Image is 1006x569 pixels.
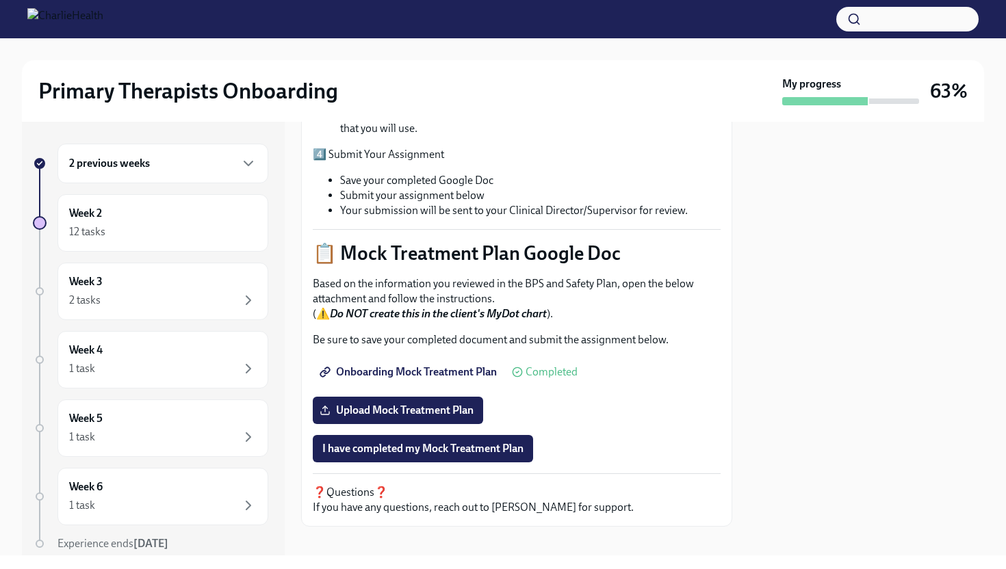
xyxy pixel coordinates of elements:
[340,188,721,203] li: Submit your assignment below
[33,331,268,388] a: Week 41 task
[313,485,721,515] p: ❓Questions❓ If you have any questions, reach out to [PERSON_NAME] for support.
[69,429,95,445] div: 1 task
[33,263,268,320] a: Week 32 tasks
[782,77,841,92] strong: My progress
[57,144,268,183] div: 2 previous weeks
[57,537,168,550] span: Experience ends
[69,498,95,513] div: 1 task
[69,479,103,494] h6: Week 6
[313,332,721,347] p: Be sure to save your completed document and submit the assignment below.
[340,173,721,188] li: Save your completed Google Doc
[33,399,268,457] a: Week 51 task
[313,276,721,321] p: Based on the information you reviewed in the BPS and Safety Plan, open the below attachment and f...
[33,194,268,252] a: Week 212 tasks
[322,403,474,417] span: Upload Mock Treatment Plan
[526,367,578,378] span: Completed
[930,79,968,103] h3: 63%
[69,274,103,289] h6: Week 3
[313,435,533,462] button: I have completed my Mock Treatment Plan
[38,77,338,105] h2: Primary Therapists Onboarding
[313,241,721,265] p: 📋 Mock Treatment Plan Google Doc
[69,293,101,308] div: 2 tasks
[69,206,102,221] h6: Week 2
[69,361,95,376] div: 1 task
[340,203,721,218] li: Your submission will be sent to your Clinical Director/Supervisor for review.
[33,468,268,525] a: Week 61 task
[330,307,547,320] strong: Do NOT create this in the client's MyDot chart
[69,224,105,239] div: 12 tasks
[69,411,103,426] h6: Week 5
[27,8,103,30] img: CharlieHealth
[69,156,150,171] h6: 2 previous weeks
[313,147,721,162] p: 4️⃣ Submit Your Assignment
[322,365,497,379] span: Onboarding Mock Treatment Plan
[322,442,524,455] span: I have completed my Mock Treatment Plan
[313,397,483,424] label: Upload Mock Treatment Plan
[133,537,168,550] strong: [DATE]
[313,358,506,386] a: Onboarding Mock Treatment Plan
[69,343,103,358] h6: Week 4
